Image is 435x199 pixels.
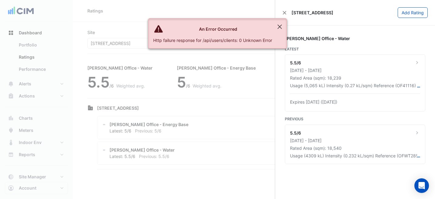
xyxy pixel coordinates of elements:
[290,60,301,66] div: 5.5/6
[417,153,420,159] button: …
[292,9,333,16] span: [STREET_ADDRESS]
[290,99,420,105] div: Expires [DATE] ([DATE])
[285,35,425,42] div: [PERSON_NAME] Office - Water
[285,46,425,52] div: Latest
[290,75,420,81] div: Rated Area (sqm): 18,239
[290,67,420,74] div: [DATE] - [DATE]
[398,7,428,18] button: Add Rating
[282,11,287,15] button: Close
[290,145,420,151] div: Rated Area (sqm): 18,540
[285,116,425,122] div: Previous
[290,153,417,159] div: Usage (4309 kL) Intensity (0.232 kL/sqm) Reference (OFWT28570)
[414,178,429,193] div: Open Intercom Messenger
[417,82,420,89] button: …
[290,82,417,89] div: Usage (5,065 kL) Intensity (0.27 kL/sqm) Reference (OF41116) PremiseID (P7443)
[199,26,237,32] strong: An Error Occurred
[290,137,420,144] div: [DATE] - [DATE]
[273,19,287,35] button: Close
[290,130,301,136] div: 5.5/6
[153,37,272,43] div: Http failure response for /api/users/clients: 0 Unknown Error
